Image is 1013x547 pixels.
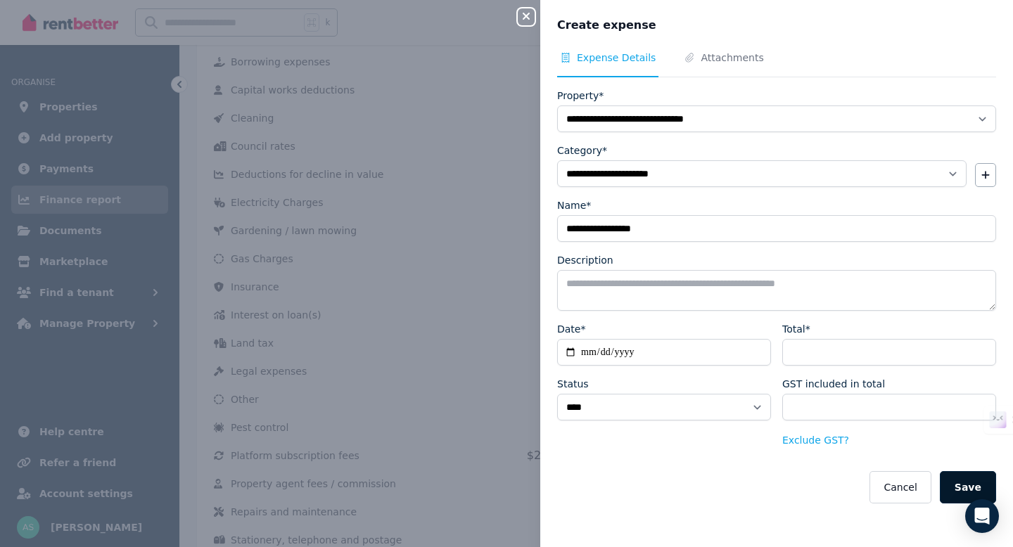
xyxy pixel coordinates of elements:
[557,253,613,267] label: Description
[557,322,585,336] label: Date*
[869,471,931,503] button: Cancel
[557,89,604,103] label: Property*
[782,377,885,391] label: GST included in total
[965,499,999,533] div: Open Intercom Messenger
[557,198,591,212] label: Name*
[557,17,656,34] span: Create expense
[557,143,607,157] label: Category*
[782,433,849,447] button: Exclude GST?
[557,377,589,391] label: Status
[782,322,810,336] label: Total*
[557,51,996,77] nav: Tabs
[701,51,763,65] span: Attachments
[577,51,656,65] span: Expense Details
[940,471,996,503] button: Save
